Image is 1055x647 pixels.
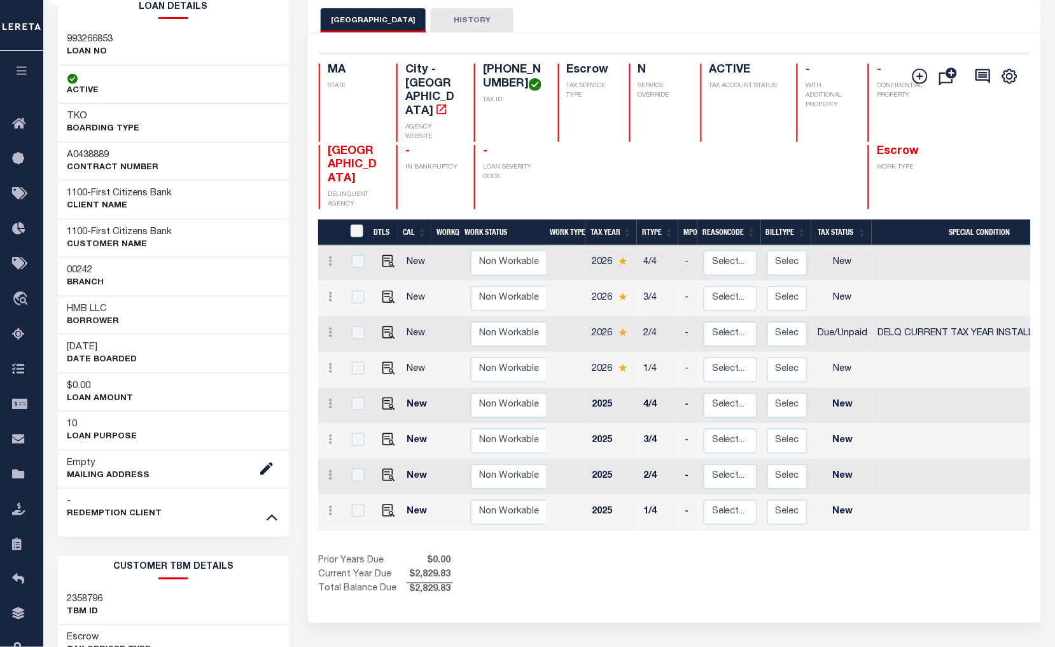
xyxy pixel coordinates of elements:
span: - [877,64,881,76]
span: $0.00 [407,555,453,569]
p: CUSTOMER Name [67,239,172,251]
td: - [680,281,699,317]
td: 2025 [587,388,638,424]
td: 2/4 [638,317,680,352]
td: New [402,424,437,459]
td: 2/4 [638,459,680,495]
h3: TKO [67,110,140,123]
span: Escrow [877,146,919,157]
th: MPO [678,219,697,246]
img: Star.svg [618,257,627,265]
button: HISTORY [431,8,514,32]
p: Contract Number [67,162,159,174]
h3: 10 [67,418,137,431]
span: 1100 [67,227,88,237]
td: 2026 [587,281,638,317]
p: AGENCY WEBSITE [405,123,459,142]
h3: A0438889 [67,149,159,162]
span: First Citizens Bank [92,227,172,237]
th: ReasonCode: activate to sort column ascending [697,219,761,246]
td: New [402,495,437,531]
th: Tax Status: activate to sort column ascending [811,219,872,246]
td: New [402,459,437,495]
td: 1/4 [638,495,680,531]
p: REDEMPTION CLIENT [67,508,162,520]
span: - [483,146,487,157]
h3: HMB LLC [67,303,120,316]
img: Star.svg [618,293,627,301]
p: Branch [67,277,104,289]
h3: 00242 [67,264,104,277]
td: New [402,246,437,281]
td: New [402,317,437,352]
p: TAX ID [483,95,543,105]
h3: - [67,226,172,239]
td: Current Year Due [318,569,407,583]
th: DTLS [368,219,398,246]
td: 2025 [587,495,638,531]
p: ACTIVE [67,85,99,97]
p: CONFIDENTIAL PROPERTY [877,81,930,101]
p: DELINQUENT AGENCY [328,190,381,209]
p: TBM ID [67,606,103,619]
td: 1/4 [638,352,680,388]
h4: City - [GEOGRAPHIC_DATA] [405,64,459,118]
td: 2025 [587,459,638,495]
p: STATE [328,81,381,91]
p: WORK TYPE [877,163,930,172]
h3: Empty [67,457,150,470]
p: LOAN SEVERITY CODE [483,163,543,182]
p: Borrower [67,316,120,328]
h3: $0.00 [67,380,134,393]
span: First Citizens Bank [92,188,172,198]
td: - [680,317,699,352]
span: [GEOGRAPHIC_DATA] [328,146,377,184]
td: New [813,388,873,424]
span: 1100 [67,188,88,198]
td: 3/4 [638,281,680,317]
td: - [680,495,699,531]
td: - [680,246,699,281]
h3: 993266853 [67,33,113,46]
p: WITH ADDITIONAL PROPERTY [806,81,853,110]
p: BOARDING TYPE [67,123,140,136]
th: &nbsp;&nbsp;&nbsp;&nbsp;&nbsp;&nbsp;&nbsp;&nbsp;&nbsp;&nbsp; [318,219,342,246]
p: IN BANKRUPTCY [405,163,459,172]
h4: MA [328,64,381,78]
h3: 2358796 [67,594,103,606]
th: BillType: activate to sort column ascending [761,219,811,246]
h3: - [67,187,172,200]
th: &nbsp; [342,219,368,246]
td: New [813,424,873,459]
h4: ACTIVE [709,64,781,78]
p: LOAN PURPOSE [67,431,137,443]
h4: N [638,64,685,78]
p: TAX ACCOUNT STATUS [709,81,781,91]
p: TAX SERVICE TYPE [567,81,614,101]
span: - [806,64,810,76]
td: New [813,352,873,388]
td: - [680,352,699,388]
p: Mailing Address [67,470,150,482]
th: Work Status [459,219,546,246]
button: [GEOGRAPHIC_DATA] [321,8,426,32]
td: 2025 [587,424,638,459]
td: New [402,281,437,317]
span: $2,829.83 [407,583,453,597]
td: New [813,495,873,531]
p: DATE BOARDED [67,354,137,366]
td: New [813,246,873,281]
th: Work Type [545,219,585,246]
th: WorkQ [431,219,459,246]
i: travel_explore [12,291,32,308]
p: LOAN NO [67,46,113,59]
td: New [402,352,437,388]
span: - [405,146,410,157]
h4: [PHONE_NUMBER] [483,64,543,91]
td: - [680,459,699,495]
th: CAL: activate to sort column ascending [398,219,431,246]
td: - [680,388,699,424]
td: New [402,388,437,424]
p: CLIENT Name [67,200,172,212]
h4: Escrow [567,64,614,78]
